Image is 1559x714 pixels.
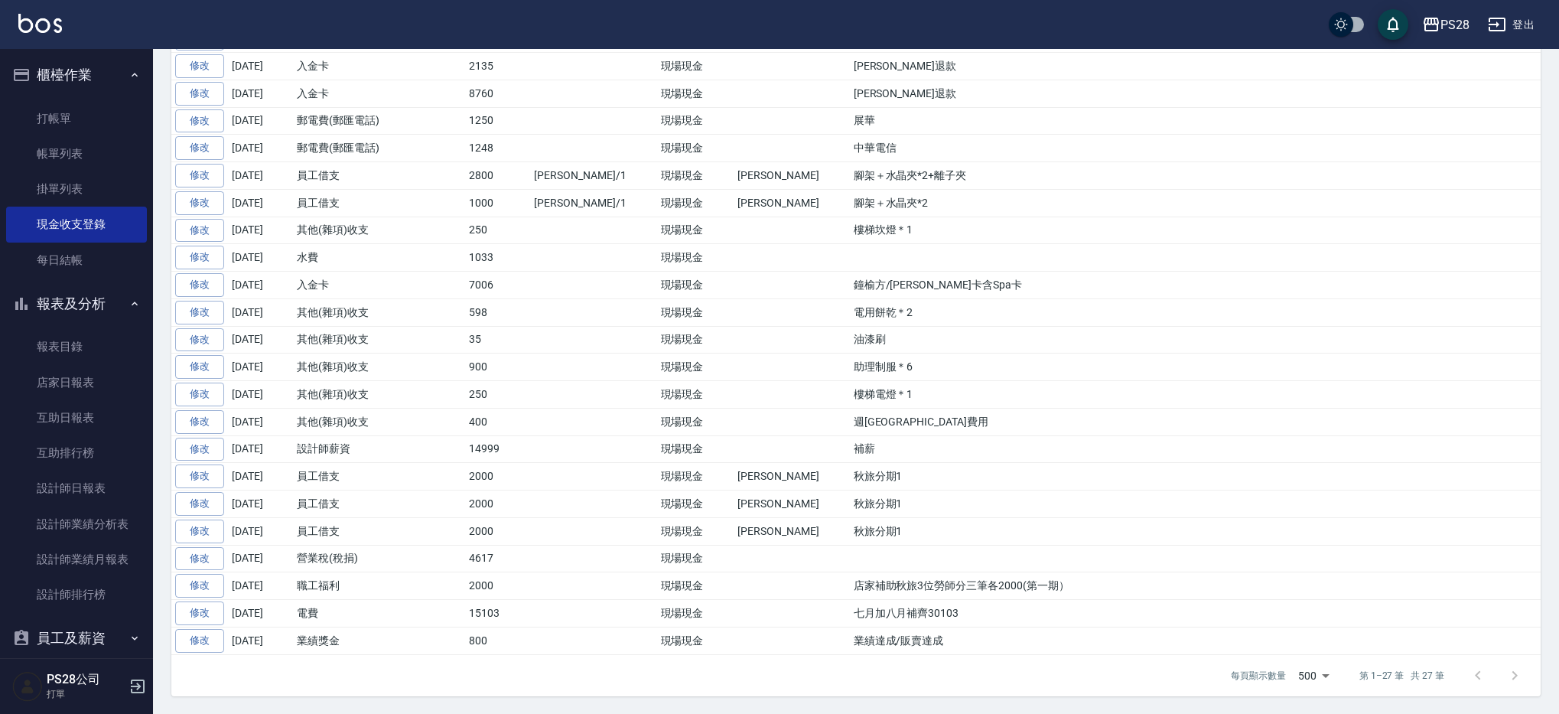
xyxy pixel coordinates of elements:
a: 修改 [175,492,224,516]
a: 掛單列表 [6,171,147,207]
td: 腳架＋水晶夾*2 [850,189,1541,217]
td: 現場現金 [657,272,734,299]
td: 2800 [465,162,530,190]
div: 500 [1292,655,1335,696]
td: 1033 [465,244,530,272]
a: 修改 [175,273,224,297]
td: 秋旅分期1 [850,491,1541,518]
button: PS28 [1416,9,1476,41]
td: 2000 [465,572,530,600]
td: 現場現金 [657,600,734,628]
td: 營業稅(稅捐) [293,545,410,572]
td: 秋旅分期1 [850,517,1541,545]
td: 業績達成/販賣達成 [850,627,1541,654]
td: 1000 [465,189,530,217]
td: [PERSON_NAME]退款 [850,53,1541,80]
a: 帳單列表 [6,136,147,171]
td: 其他(雜項)收支 [293,381,410,409]
a: 修改 [175,54,224,78]
p: 第 1–27 筆 共 27 筆 [1359,669,1444,683]
td: 腳架＋水晶夾*2+離子夾 [850,162,1541,190]
td: 油漆刷 [850,326,1541,354]
td: 員工借支 [293,463,410,491]
td: 現場現金 [657,162,734,190]
td: 現場現金 [657,189,734,217]
td: [PERSON_NAME]退款 [850,80,1541,107]
td: [DATE] [228,298,293,326]
td: 其他(雜項)收支 [293,354,410,381]
td: [DATE] [228,381,293,409]
td: 秋旅分期1 [850,463,1541,491]
a: 設計師業績分析表 [6,507,147,542]
td: 樓梯電燈＊1 [850,381,1541,409]
td: 水費 [293,244,410,272]
td: 郵電費(郵匯電話) [293,135,410,162]
td: 8760 [465,80,530,107]
button: 登出 [1482,11,1541,39]
img: Logo [18,14,62,33]
td: [DATE] [228,162,293,190]
a: 修改 [175,109,224,133]
td: 中華電信 [850,135,1541,162]
h5: PS28公司 [47,672,125,687]
td: 員工借支 [293,162,410,190]
td: 員工借支 [293,189,410,217]
td: [PERSON_NAME] [734,162,849,190]
td: 電費 [293,600,410,628]
a: 設計師排行榜 [6,577,147,612]
td: [DATE] [228,408,293,435]
td: 週[GEOGRAPHIC_DATA]費用 [850,408,1541,435]
td: [PERSON_NAME] [734,463,849,491]
td: [DATE] [228,80,293,107]
td: [PERSON_NAME]/1 [530,162,656,190]
td: [PERSON_NAME]/1 [530,189,656,217]
td: [DATE] [228,517,293,545]
td: 15103 [465,600,530,628]
td: 現場現金 [657,545,734,572]
button: 紅利點數設定 [6,658,147,698]
td: 助理制服＊6 [850,354,1541,381]
td: 業績獎金 [293,627,410,654]
td: [PERSON_NAME] [734,517,849,545]
td: 現場現金 [657,244,734,272]
td: 現場現金 [657,381,734,409]
td: 其他(雜項)收支 [293,217,410,244]
td: 其他(雜項)收支 [293,326,410,354]
a: 打帳單 [6,101,147,136]
td: 2000 [465,491,530,518]
td: 設計師薪資 [293,435,410,463]
td: [DATE] [228,491,293,518]
a: 修改 [175,547,224,571]
td: 現場現金 [657,107,734,135]
td: 400 [465,408,530,435]
td: 900 [465,354,530,381]
td: 現場現金 [657,435,734,463]
td: [DATE] [228,435,293,463]
a: 修改 [175,629,224,653]
td: 現場現金 [657,408,734,435]
a: 修改 [175,410,224,434]
a: 修改 [175,520,224,543]
a: 修改 [175,328,224,352]
td: 1248 [465,135,530,162]
td: 入金卡 [293,80,410,107]
td: 郵電費(郵匯電話) [293,107,410,135]
td: 補薪 [850,435,1541,463]
td: [DATE] [228,135,293,162]
button: 報表及分析 [6,284,147,324]
a: 修改 [175,82,224,106]
td: [DATE] [228,627,293,654]
td: 現場現金 [657,627,734,654]
a: 修改 [175,602,224,625]
a: 修改 [175,191,224,215]
a: 修改 [175,465,224,488]
td: 14999 [465,435,530,463]
td: 鐘榆方/[PERSON_NAME]卡含Spa卡 [850,272,1541,299]
a: 修改 [175,301,224,324]
td: 2000 [465,463,530,491]
div: PS28 [1440,15,1469,34]
td: [DATE] [228,244,293,272]
td: 35 [465,326,530,354]
td: 1250 [465,107,530,135]
td: 店家補助秋旅3位勞師分三筆各2000(第一期） [850,572,1541,600]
